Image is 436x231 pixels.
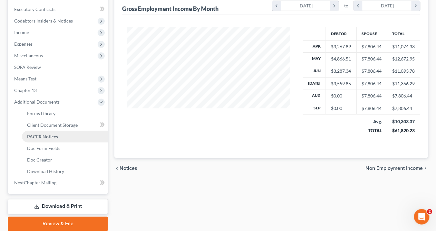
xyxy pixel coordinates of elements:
[14,6,55,12] span: Executory Contracts
[303,102,326,115] th: Sep
[331,56,351,62] div: $4,866.51
[281,1,330,11] div: [DATE]
[362,127,382,134] div: TOTAL
[392,118,415,125] div: $10,303.37
[120,166,137,171] span: Notices
[272,1,281,11] i: chevron_left
[387,53,420,65] td: $12,672.95
[331,80,351,87] div: $3,559.85
[8,217,108,231] a: Review & File
[14,64,41,70] span: SOFA Review
[427,209,432,214] span: 2
[412,1,420,11] i: chevron_right
[331,68,351,74] div: $3,287.34
[14,99,60,105] span: Additional Documents
[330,1,339,11] i: chevron_right
[331,93,351,99] div: $0.00
[9,61,108,73] a: SOFA Review
[356,27,387,40] th: Spouse
[387,90,420,102] td: $7,806.44
[354,1,363,11] i: chevron_left
[362,43,382,50] div: $7,806.44
[362,93,382,99] div: $7,806.44
[27,122,78,128] span: Client Document Storage
[14,76,36,81] span: Means Test
[27,169,64,174] span: Download History
[27,157,52,162] span: Doc Creator
[366,166,423,171] span: Non Employment Income
[27,111,55,116] span: Forms Library
[114,166,137,171] button: chevron_left Notices
[14,30,29,35] span: Income
[387,40,420,52] td: $11,074.33
[387,27,420,40] th: Total
[303,65,326,77] th: Jun
[303,40,326,52] th: Apr
[14,41,33,47] span: Expenses
[423,166,428,171] i: chevron_right
[326,27,356,40] th: Debtor
[414,209,430,225] iframe: Intercom live chat
[303,53,326,65] th: May
[366,166,428,171] button: Non Employment Income chevron_right
[363,1,412,11] div: [DATE]
[362,56,382,62] div: $7,806.44
[387,78,420,90] td: $11,366.29
[8,199,108,214] a: Download & Print
[14,53,43,58] span: Miscellaneous
[14,88,37,93] span: Chapter 13
[9,177,108,189] a: NextChapter Mailing
[362,68,382,74] div: $7,806.44
[27,145,60,151] span: Doc Form Fields
[22,119,108,131] a: Client Document Storage
[362,80,382,87] div: $7,806.44
[14,180,56,186] span: NextChapter Mailing
[344,3,348,9] span: to
[22,166,108,177] a: Download History
[303,90,326,102] th: Aug
[392,127,415,134] div: $61,820.23
[331,43,351,50] div: $3,267.89
[362,105,382,112] div: $7,806.44
[331,105,351,112] div: $0.00
[14,18,73,23] span: Codebtors Insiders & Notices
[303,78,326,90] th: [DATE]
[122,5,218,13] div: Gross Employment Income By Month
[22,143,108,154] a: Doc Form Fields
[22,108,108,119] a: Forms Library
[387,65,420,77] td: $11,093.78
[9,4,108,15] a: Executory Contracts
[22,154,108,166] a: Doc Creator
[22,131,108,143] a: PACER Notices
[387,102,420,115] td: $7,806.44
[362,118,382,125] div: Avg.
[27,134,58,139] span: PACER Notices
[114,166,120,171] i: chevron_left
